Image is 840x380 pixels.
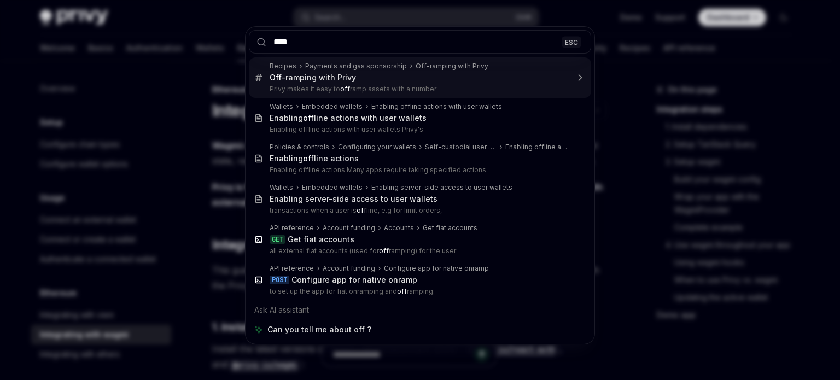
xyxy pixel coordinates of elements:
[423,224,477,232] div: Get fiat accounts
[270,264,314,273] div: API reference
[303,154,314,163] b: off
[270,235,285,244] div: GET
[270,154,359,163] div: Enabling line actions
[562,36,581,48] div: ESC
[340,85,350,93] b: off
[270,287,568,296] p: to set up the app for fiat onramping and ramping.
[270,166,568,174] p: Enabling offline actions Many apps require taking specified actions
[384,264,489,273] div: Configure app for native onramp
[288,235,354,244] div: Get fiat accounts
[291,275,417,285] div: Configure app for native onramp
[270,194,437,204] div: Enabling server-side access to user wallets
[270,276,289,284] div: POST
[270,62,296,71] div: Recipes
[270,125,568,134] p: Enabling offline actions with user wallets Privy's
[305,62,407,71] div: Payments and gas sponsorship
[425,143,497,151] div: Self-custodial user wallets
[397,287,407,295] b: off
[302,102,363,111] div: Embedded wallets
[270,73,282,82] b: Off
[267,324,371,335] span: Can you tell me about off ?
[379,247,389,255] b: off
[416,62,488,71] div: Off-ramping with Privy
[270,183,293,192] div: Wallets
[270,85,568,93] p: Privy makes it easy to ramp assets with a number
[270,247,568,255] p: all external fiat accounts (used for ramping) for the user
[323,264,375,273] div: Account funding
[371,102,502,111] div: Enabling offline actions with user wallets
[270,224,314,232] div: API reference
[270,102,293,111] div: Wallets
[302,183,363,192] div: Embedded wallets
[249,300,591,320] div: Ask AI assistant
[270,73,356,83] div: -ramping with Privy
[270,113,427,123] div: Enabling line actions with user wallets
[384,224,414,232] div: Accounts
[371,183,512,192] div: Enabling server-side access to user wallets
[270,143,329,151] div: Policies & controls
[270,206,568,215] p: transactions when a user is line, e.g for limit orders,
[303,113,314,122] b: off
[357,206,366,214] b: off
[505,143,568,151] div: Enabling offline actions
[338,143,416,151] div: Configuring your wallets
[323,224,375,232] div: Account funding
